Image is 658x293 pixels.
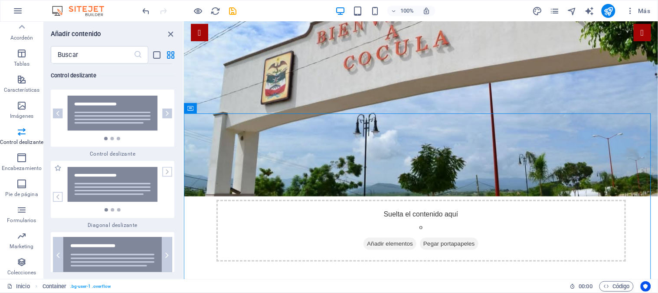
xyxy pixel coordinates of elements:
[228,6,238,16] i: Guardar (Ctrl+S)
[532,6,543,16] button: diseño
[141,6,151,16] i: Undo: Delete elements (Ctrl+Z)
[239,219,291,225] font: Pegar portapapeles
[570,281,593,292] h6: Tiempo de sesión
[141,6,151,16] button: deshacer
[43,281,67,292] span: Click to select. Double-click to edit
[10,243,34,250] font: Marketing
[183,219,229,225] font: Añadir elementos
[550,6,560,16] button: páginas
[211,6,221,16] i: Recargar página
[585,6,595,16] i: Escritor de IA
[166,29,176,39] button: cerrar panel
[7,217,36,223] font: Formularios
[579,283,593,290] font: 00:00
[51,30,101,38] font: Añadir contenido
[533,6,543,16] i: Diseño (Ctrl+Alt+Y)
[16,283,30,290] font: Inicio
[53,167,172,212] img: slider-diagonal.svg
[4,87,40,93] font: Características
[7,270,36,276] font: Colecciones
[51,46,134,63] input: Buscar
[166,50,176,60] button: vista de cuadrícula
[602,4,615,18] button: publicar
[210,6,221,16] button: recargar
[423,7,431,15] i: Al cambiar el tamaño, se ajusta automáticamente el nivel de zoom para adaptarse al dispositivo el...
[604,6,614,16] i: Publicar
[10,113,33,119] font: Imágenes
[51,90,174,157] div: Control deslizante
[5,191,38,197] font: Pie de página
[612,283,630,290] font: Código
[7,281,30,292] a: Haga clic para cancelar la selección. Haga doble clic para abrir Páginas.
[51,161,174,229] div: Diagonal deslizante
[14,61,30,67] font: Tablas
[70,281,111,292] span: . bg-user-1 .overflow
[88,222,137,228] font: Diagonal deslizante
[228,6,238,16] button: ahorrar
[2,165,42,171] font: Encabezamiento
[584,6,595,16] button: generador de texto
[193,6,203,16] button: Haga clic aquí para salir del modo de vista previa y continuar editando
[641,281,651,292] button: Centrados en el usuario
[567,6,577,16] i: Navegador
[638,7,651,14] font: Más
[622,4,654,18] button: Más
[50,6,115,16] img: Logotipo del editor
[43,281,111,292] nav: migaja de pan
[567,6,577,16] button: navegador
[53,96,172,140] img: slider.svg
[54,164,62,172] span: Añadir a favoritos
[387,6,418,16] button: 100%
[400,7,414,14] font: 100%
[10,35,33,41] font: Acordeón
[599,281,634,292] button: Código
[51,72,96,79] font: Control deslizante
[90,151,135,157] font: Control deslizante
[550,6,560,16] i: Páginas (Ctrl+Alt+S)
[152,50,162,60] button: vista de lista
[53,237,172,284] img: slider-full-height.svg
